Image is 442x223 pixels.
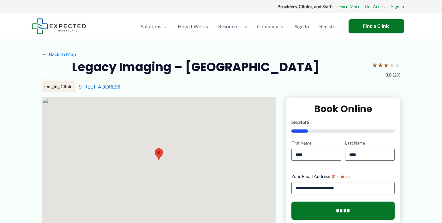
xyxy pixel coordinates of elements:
span: ★ [378,59,383,71]
span: Menu Toggle [241,15,247,37]
a: CompanyMenu Toggle [252,15,290,37]
label: Your Email Address [291,173,395,180]
span: Sign In [295,15,309,37]
span: Resources [218,15,241,37]
span: How It Works [178,15,208,37]
a: Find a Clinic [349,19,404,33]
a: Get Access [365,3,386,11]
p: Step of [291,120,395,124]
span: Menu Toggle [278,15,284,37]
a: SolutionsMenu Toggle [136,15,173,37]
a: ←Back to Map [42,49,76,59]
img: Expected Healthcare Logo - side, dark font, small [32,18,86,34]
strong: Providers, Clinics, and Staff: [278,4,333,9]
span: 6 [307,119,309,125]
div: Imaging Clinic [42,81,75,92]
a: Sign In [391,3,404,11]
a: Learn More [337,3,360,11]
a: How It Works [173,15,213,37]
a: Sign In [290,15,314,37]
span: Company [257,15,278,37]
a: ResourcesMenu Toggle [213,15,252,37]
span: 1 [300,119,302,125]
a: Register [314,15,342,37]
h2: Legacy Imaging – [GEOGRAPHIC_DATA] [72,59,319,75]
span: Solutions [141,15,161,37]
label: Last Name [345,140,395,146]
span: ← [42,51,48,57]
span: ★ [372,59,378,71]
a: [STREET_ADDRESS] [77,83,122,89]
span: (Required) [332,174,350,179]
span: ★ [389,59,395,71]
span: Register [319,15,337,37]
nav: Primary Site Navigation [136,15,342,37]
span: 3.0 [385,71,391,79]
span: Menu Toggle [161,15,168,37]
span: ★ [395,59,400,71]
span: ★ [383,59,389,71]
span: (20) [393,71,400,79]
label: First Name [291,140,341,146]
h2: Book Online [291,103,395,115]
